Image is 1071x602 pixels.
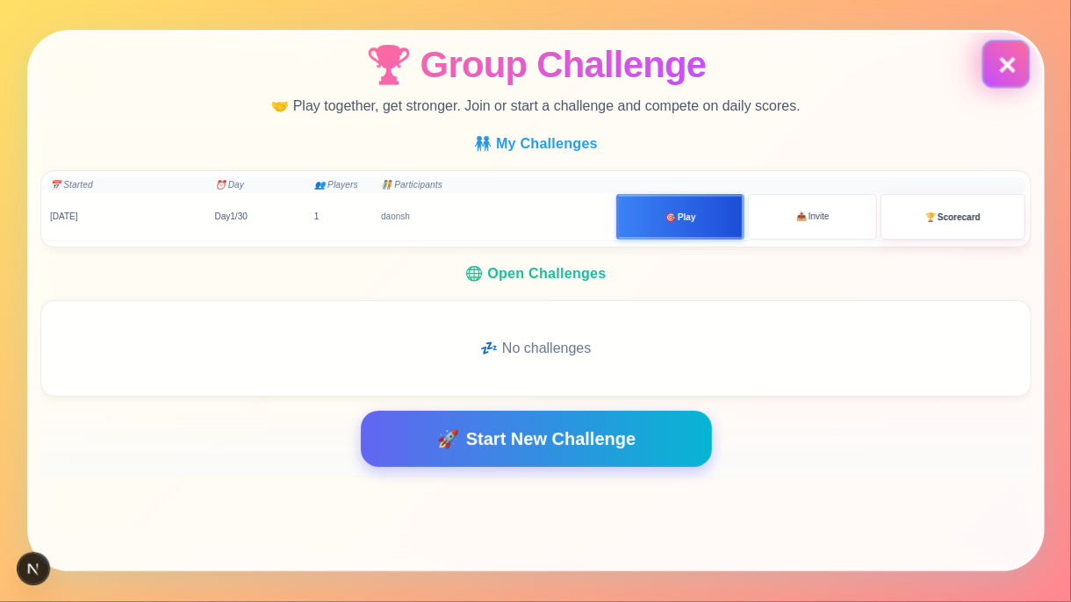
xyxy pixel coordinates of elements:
div: 📅 Started [50,178,213,191]
h3: 🧑‍🤝‍🧑 My Challenges [40,133,1031,154]
button: Invite Friends [748,194,876,240]
div: 1 [313,211,378,224]
span: 📤 [795,211,806,224]
span: Play [677,211,695,224]
div: daonsh [381,211,609,224]
button: 🎯Play [616,194,744,240]
button: Back to Main Menu [981,40,1030,89]
span: Day 1 / 30 [214,212,247,222]
h1: 🏆 Group Challenge [365,45,706,85]
span: Scorecard [938,211,981,224]
span: 🏆 [925,211,936,224]
button: 🏆Scorecard [880,194,1024,240]
h3: 🌐 Open Challenges [40,263,1031,284]
div: 👥 Players [313,178,378,191]
div: ⏰ Day [214,178,312,191]
span: Invite [808,211,829,224]
div: [DATE] [50,211,213,224]
div: 🧑‍🤝‍🧑 Participants [381,178,609,191]
span: Start New Challenge [465,426,635,452]
span: 🎯 [665,211,675,224]
span: 🚀 [436,426,458,452]
button: 🚀Start New Challenge [360,411,711,467]
div: 💤 No challenges [47,306,1025,391]
p: 🤝 Play together, get stronger. Join or start a challenge and compete on daily scores. [271,97,801,116]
